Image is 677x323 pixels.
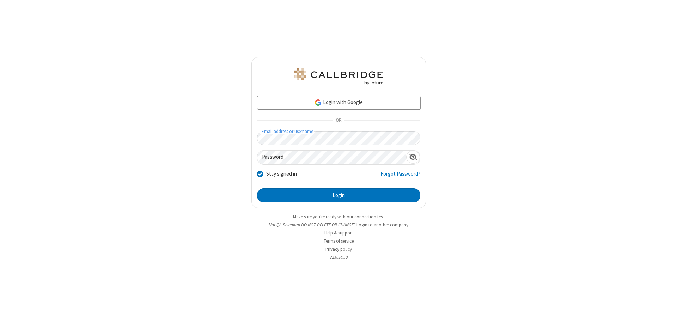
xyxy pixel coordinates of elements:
input: Password [257,151,406,164]
span: OR [333,116,344,126]
li: Not QA Selenium DO NOT DELETE OR CHANGE? [251,221,426,228]
img: QA Selenium DO NOT DELETE OR CHANGE [293,68,384,85]
button: Login [257,188,420,202]
a: Privacy policy [325,246,352,252]
a: Make sure you're ready with our connection test [293,214,384,220]
div: Show password [406,151,420,164]
a: Login with Google [257,96,420,110]
button: Login to another company [356,221,408,228]
li: v2.6.349.0 [251,254,426,261]
label: Stay signed in [266,170,297,178]
input: Email address or username [257,131,420,145]
a: Forgot Password? [380,170,420,183]
a: Help & support [324,230,353,236]
a: Terms of service [324,238,354,244]
img: google-icon.png [314,99,322,106]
